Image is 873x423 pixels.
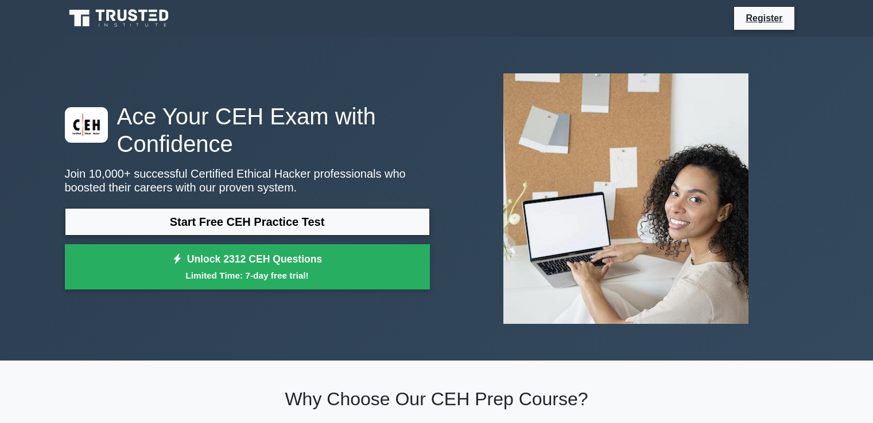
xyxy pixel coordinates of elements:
[79,269,416,282] small: Limited Time: 7-day free trial!
[65,388,809,410] h2: Why Choose Our CEH Prep Course?
[739,11,789,25] a: Register
[65,244,430,290] a: Unlock 2312 CEH QuestionsLimited Time: 7-day free trial!
[65,167,430,194] p: Join 10,000+ successful Certified Ethical Hacker professionals who boosted their careers with our...
[65,208,430,236] a: Start Free CEH Practice Test
[65,103,430,158] h1: Ace Your CEH Exam with Confidence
